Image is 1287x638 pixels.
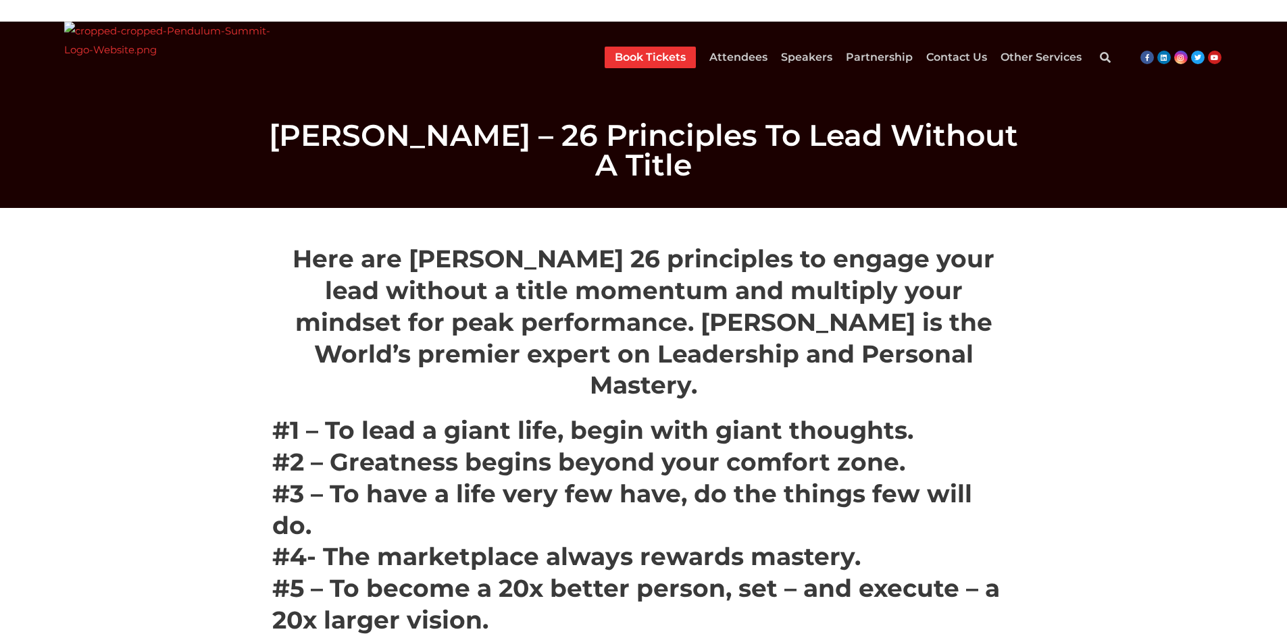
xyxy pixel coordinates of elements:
nav: Menu [605,47,1082,68]
img: cropped-cropped-Pendulum-Summit-Logo-Website.png [64,22,273,92]
a: Contact Us [926,47,987,68]
a: Other Services [1001,47,1082,68]
div: Search [1092,44,1119,71]
a: Book Tickets [615,47,686,68]
h2: Here are [PERSON_NAME] 26 principles to engage your lead without a title momentum and multiply yo... [272,243,1015,401]
a: Speakers [781,47,832,68]
a: Attendees [709,47,767,68]
h1: [PERSON_NAME] – 26 Principles To Lead Without A Title [266,120,1022,180]
a: Partnership [846,47,913,68]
